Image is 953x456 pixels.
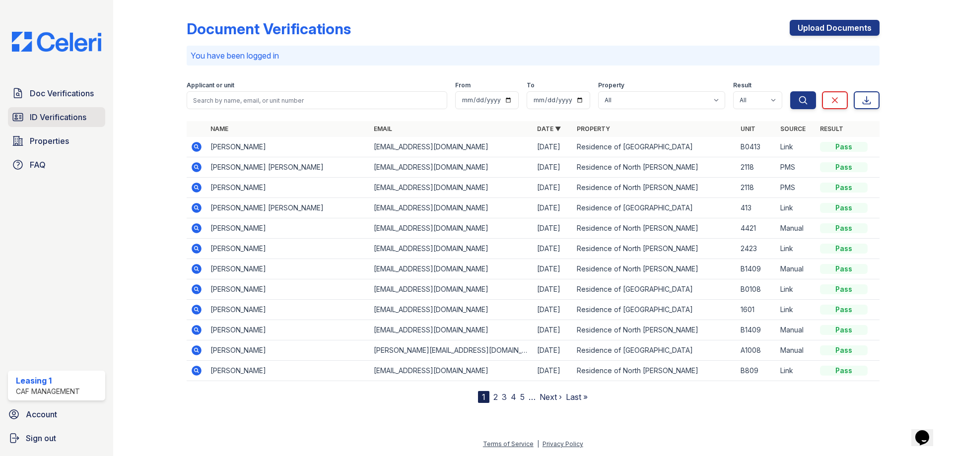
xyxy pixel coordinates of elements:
[776,300,816,320] td: Link
[737,320,776,340] td: B1409
[493,392,498,402] a: 2
[737,218,776,239] td: 4421
[820,125,843,132] a: Result
[206,157,370,178] td: [PERSON_NAME] [PERSON_NAME]
[573,340,736,361] td: Residence of [GEOGRAPHIC_DATA]
[776,239,816,259] td: Link
[776,218,816,239] td: Manual
[573,300,736,320] td: Residence of [GEOGRAPHIC_DATA]
[502,392,507,402] a: 3
[16,375,80,387] div: Leasing 1
[16,387,80,396] div: CAF Management
[8,107,105,127] a: ID Verifications
[533,259,573,279] td: [DATE]
[598,81,624,89] label: Property
[776,137,816,157] td: Link
[737,137,776,157] td: B0413
[206,259,370,279] td: [PERSON_NAME]
[533,178,573,198] td: [DATE]
[478,391,489,403] div: 1
[737,239,776,259] td: 2423
[566,392,588,402] a: Last »
[520,392,525,402] a: 5
[374,125,392,132] a: Email
[776,320,816,340] td: Manual
[573,137,736,157] td: Residence of [GEOGRAPHIC_DATA]
[4,32,109,52] img: CE_Logo_Blue-a8612792a0a2168367f1c8372b55b34899dd931a85d93a1a3d3e32e68fde9ad4.png
[737,259,776,279] td: B1409
[206,340,370,361] td: [PERSON_NAME]
[820,345,868,355] div: Pass
[370,259,533,279] td: [EMAIL_ADDRESS][DOMAIN_NAME]
[820,264,868,274] div: Pass
[737,198,776,218] td: 413
[573,178,736,198] td: Residence of North [PERSON_NAME]
[790,20,880,36] a: Upload Documents
[370,157,533,178] td: [EMAIL_ADDRESS][DOMAIN_NAME]
[187,20,351,38] div: Document Verifications
[533,361,573,381] td: [DATE]
[573,320,736,340] td: Residence of North [PERSON_NAME]
[187,81,234,89] label: Applicant or unit
[533,198,573,218] td: [DATE]
[573,239,736,259] td: Residence of North [PERSON_NAME]
[4,428,109,448] a: Sign out
[370,340,533,361] td: [PERSON_NAME][EMAIL_ADDRESS][DOMAIN_NAME]
[776,340,816,361] td: Manual
[8,131,105,151] a: Properties
[820,325,868,335] div: Pass
[370,279,533,300] td: [EMAIL_ADDRESS][DOMAIN_NAME]
[820,366,868,376] div: Pass
[455,81,471,89] label: From
[573,218,736,239] td: Residence of North [PERSON_NAME]
[206,239,370,259] td: [PERSON_NAME]
[370,300,533,320] td: [EMAIL_ADDRESS][DOMAIN_NAME]
[733,81,751,89] label: Result
[820,223,868,233] div: Pass
[206,279,370,300] td: [PERSON_NAME]
[776,279,816,300] td: Link
[206,178,370,198] td: [PERSON_NAME]
[573,157,736,178] td: Residence of North [PERSON_NAME]
[540,392,562,402] a: Next ›
[8,83,105,103] a: Doc Verifications
[737,340,776,361] td: A1008
[820,142,868,152] div: Pass
[737,178,776,198] td: 2118
[483,440,534,448] a: Terms of Service
[370,239,533,259] td: [EMAIL_ADDRESS][DOMAIN_NAME]
[776,259,816,279] td: Manual
[573,361,736,381] td: Residence of North [PERSON_NAME]
[511,392,516,402] a: 4
[820,203,868,213] div: Pass
[537,125,561,132] a: Date ▼
[533,340,573,361] td: [DATE]
[370,198,533,218] td: [EMAIL_ADDRESS][DOMAIN_NAME]
[737,157,776,178] td: 2118
[537,440,539,448] div: |
[529,391,536,403] span: …
[527,81,535,89] label: To
[370,178,533,198] td: [EMAIL_ADDRESS][DOMAIN_NAME]
[210,125,228,132] a: Name
[737,279,776,300] td: B0108
[820,284,868,294] div: Pass
[187,91,447,109] input: Search by name, email, or unit number
[573,279,736,300] td: Residence of [GEOGRAPHIC_DATA]
[191,50,876,62] p: You have been logged in
[8,155,105,175] a: FAQ
[820,305,868,315] div: Pass
[206,361,370,381] td: [PERSON_NAME]
[206,218,370,239] td: [PERSON_NAME]
[573,259,736,279] td: Residence of North [PERSON_NAME]
[370,361,533,381] td: [EMAIL_ADDRESS][DOMAIN_NAME]
[543,440,583,448] a: Privacy Policy
[820,244,868,254] div: Pass
[30,135,69,147] span: Properties
[370,320,533,340] td: [EMAIL_ADDRESS][DOMAIN_NAME]
[776,198,816,218] td: Link
[776,178,816,198] td: PMS
[26,432,56,444] span: Sign out
[741,125,755,132] a: Unit
[370,218,533,239] td: [EMAIL_ADDRESS][DOMAIN_NAME]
